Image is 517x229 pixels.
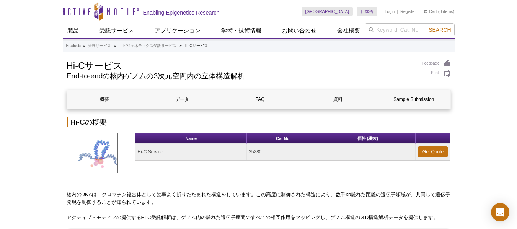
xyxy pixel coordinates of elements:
[67,214,451,221] p: アクティブ・モティフの提供するHi-C受託解析は、ゲノム内の離れた遺伝子座間のすべての相互作用をマッピングし、ゲノム構造の３D構造解析データを提供します。
[63,23,83,38] a: 製品
[424,9,427,13] img: Your Cart
[185,44,208,48] li: Hi-Cサービス
[397,7,398,16] li: |
[88,42,111,49] a: 受託サービス
[333,23,365,38] a: 会社概要
[119,42,176,49] a: エピジェネティクス受託サービス
[422,70,451,78] a: Print
[95,23,139,38] a: 受託サービス
[67,117,451,127] h2: Hi-Cの概要
[491,203,509,221] div: Open Intercom Messenger
[67,73,414,80] h2: End-to-endの核内ゲノムの3次元空間内の立体構造解析
[300,90,375,109] a: 資料
[67,191,451,206] p: 核内のDNAは、クロマチン複合体として効率よく折りたたまれた構造をしています。この高度に制御された構造により、数千kb離れた距離の遺伝子領域が、共同して遺伝子発現を制御することが知られています。
[145,90,220,109] a: データ
[400,9,416,14] a: Register
[114,44,116,48] li: »
[365,23,455,36] input: Keyword, Cat. No.
[143,9,220,16] h2: Enabling Epigenetics Research
[83,44,85,48] li: »
[378,90,450,109] a: Sample Submission
[429,27,451,33] span: Search
[247,133,320,144] th: Cat No.
[67,59,414,71] h1: Hi-Cサービス
[179,44,182,48] li: »
[66,42,81,49] a: Products
[217,23,266,38] a: 学術・技術情報
[424,7,455,16] li: (0 items)
[422,59,451,68] a: Feedback
[424,9,437,14] a: Cart
[277,23,321,38] a: お問い合わせ
[357,7,377,16] a: 日本語
[302,7,353,16] a: [GEOGRAPHIC_DATA]
[135,133,247,144] th: Name
[320,133,416,144] th: 価格 (税抜)
[135,144,247,160] td: Hi-C Service
[426,26,453,33] button: Search
[67,90,142,109] a: 概要
[150,23,205,38] a: アプリケーション
[247,144,320,160] td: 25280
[78,133,118,173] img: Hi-C Service
[222,90,298,109] a: FAQ
[385,9,395,14] a: Login
[418,146,448,157] a: Get Quote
